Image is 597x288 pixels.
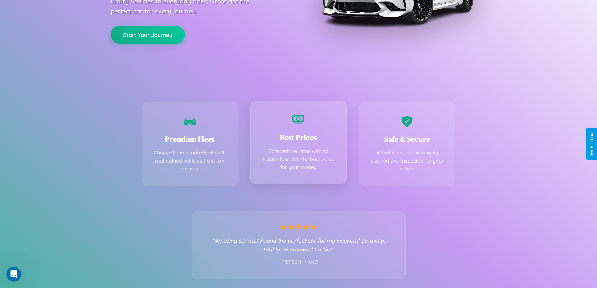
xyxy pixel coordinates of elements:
p: - [PERSON_NAME] [205,258,393,266]
div: Give Feedback [589,131,594,157]
p: All vehicles are thoroughly cleaned and inspected for your safety [369,149,446,173]
p: "Amazing service! Found the perfect car for my weekend getaway. Highly recommend CarGo!" [205,236,393,254]
h3: Premium Fleet [152,134,228,144]
h3: Best Prices [260,132,337,143]
h3: Safe & Secure [369,134,446,144]
p: Competitive rates with no hidden fees. Get the best value for your money [260,147,337,171]
button: Start Your Journey [111,26,185,44]
iframe: Intercom live chat [6,267,21,282]
p: Choose from hundreds of well-maintained vehicles from top brands [152,149,228,173]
